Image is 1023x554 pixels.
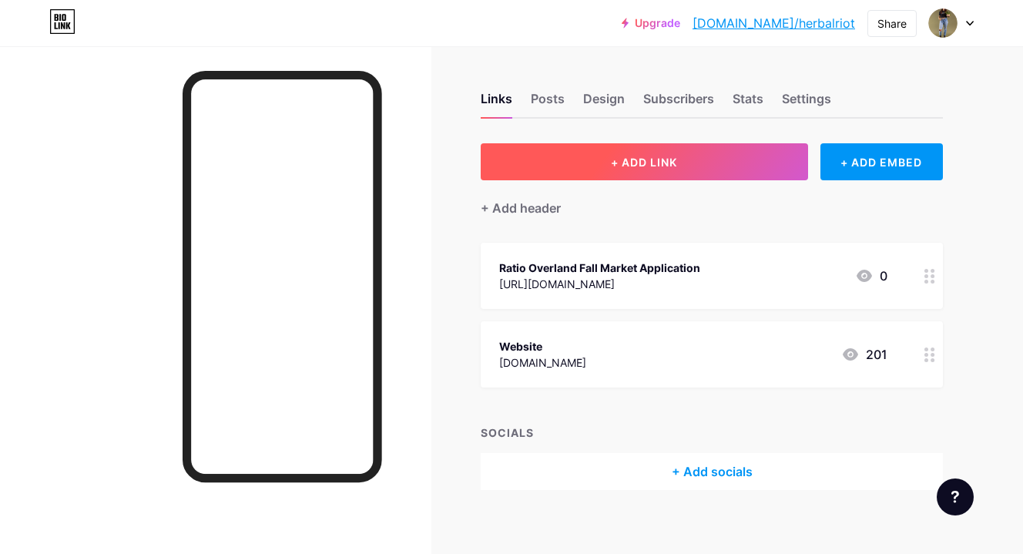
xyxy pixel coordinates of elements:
button: + ADD LINK [481,143,808,180]
a: [DOMAIN_NAME]/herbalriot [693,14,855,32]
div: 201 [841,345,887,364]
div: Links [481,89,512,117]
a: Upgrade [622,17,680,29]
div: Settings [782,89,831,117]
div: + Add header [481,199,561,217]
div: Website [499,338,586,354]
div: [DOMAIN_NAME] [499,354,586,371]
div: Ratio Overland Fall Market Application [499,260,700,276]
div: + ADD EMBED [820,143,943,180]
div: 0 [855,267,887,285]
div: Stats [733,89,763,117]
div: SOCIALS [481,425,943,441]
div: Share [877,15,907,32]
img: herbalriot [928,8,958,38]
div: Posts [531,89,565,117]
div: Subscribers [643,89,714,117]
div: [URL][DOMAIN_NAME] [499,276,700,292]
div: Design [583,89,625,117]
div: + Add socials [481,453,943,490]
span: + ADD LINK [611,156,677,169]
